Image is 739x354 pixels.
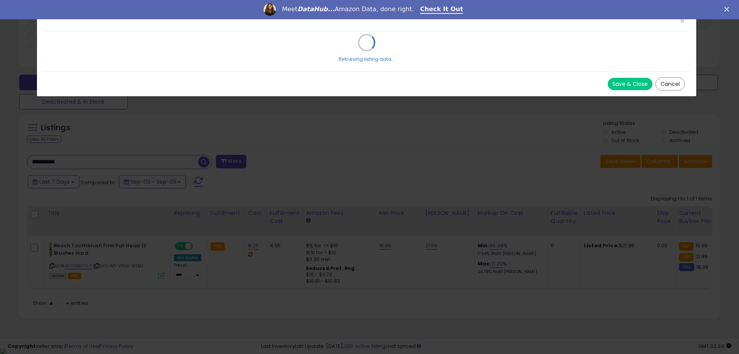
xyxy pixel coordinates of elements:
button: Save & Close [608,78,652,90]
img: Profile image for Georgie [264,3,276,16]
button: Cancel [655,77,685,91]
div: Retrieving listing data... [339,56,395,63]
i: DataHub... [298,5,335,13]
div: Close [724,7,732,12]
span: × [680,15,685,27]
a: Check It Out [420,5,463,14]
div: Meet Amazon Data, done right. [282,5,414,13]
